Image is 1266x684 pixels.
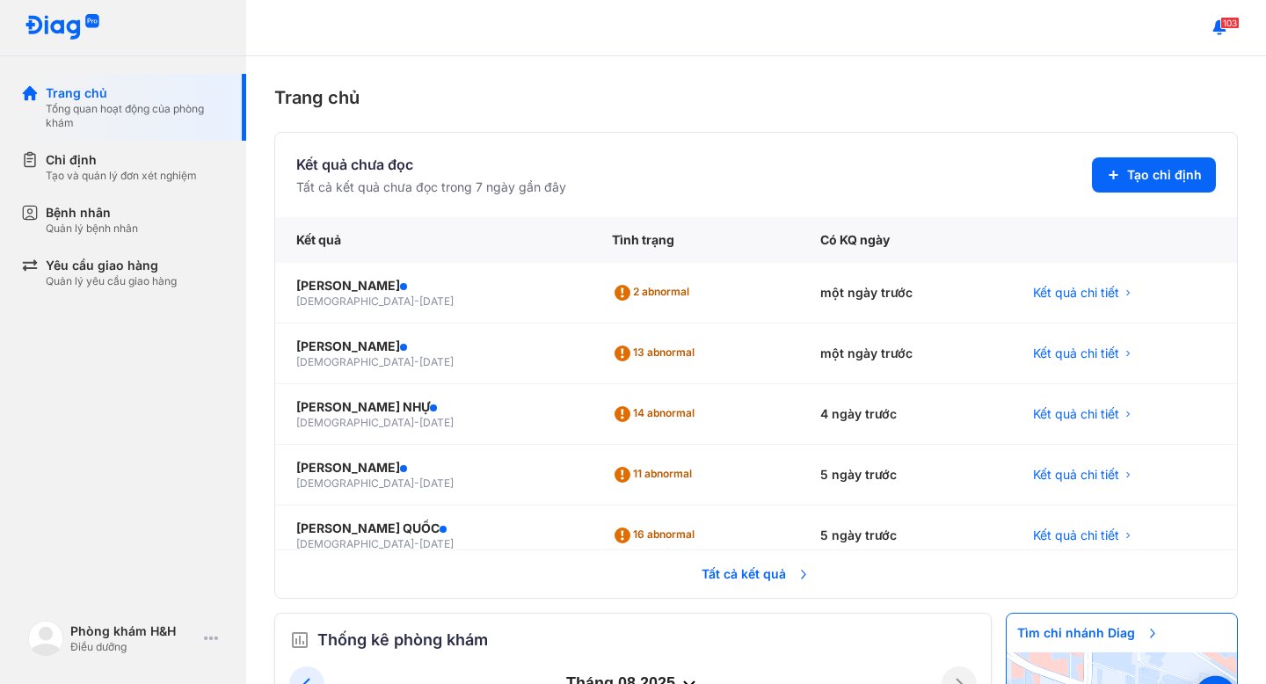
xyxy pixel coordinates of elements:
span: [DATE] [419,537,454,550]
div: 16 abnormal [612,521,702,549]
span: Tạo chỉ định [1127,166,1202,184]
div: Tạo và quản lý đơn xét nghiệm [46,169,197,183]
span: Kết quả chi tiết [1033,284,1119,302]
span: [DATE] [419,477,454,490]
div: Có KQ ngày [799,217,1012,263]
span: Tìm chi nhánh Diag [1007,614,1170,652]
div: 5 ngày trước [799,506,1012,566]
div: Điều dưỡng [70,640,197,654]
div: 11 abnormal [612,461,699,489]
span: [DEMOGRAPHIC_DATA] [296,355,414,368]
div: 14 abnormal [612,400,702,428]
span: Kết quả chi tiết [1033,345,1119,362]
span: - [414,477,419,490]
span: Thống kê phòng khám [317,628,488,652]
button: Tạo chỉ định [1092,157,1216,193]
span: - [414,295,419,308]
span: Kết quả chi tiết [1033,466,1119,484]
div: 4 ngày trước [799,384,1012,445]
span: [DATE] [419,295,454,308]
div: Trang chủ [46,84,225,102]
div: 5 ngày trước [799,445,1012,506]
span: [DEMOGRAPHIC_DATA] [296,477,414,490]
span: - [414,416,419,429]
img: order.5a6da16c.svg [289,629,310,651]
div: 2 abnormal [612,279,696,307]
span: [DEMOGRAPHIC_DATA] [296,295,414,308]
span: [DATE] [419,416,454,429]
div: Tổng quan hoạt động của phòng khám [46,102,225,130]
div: một ngày trước [799,263,1012,324]
span: Kết quả chi tiết [1033,527,1119,544]
img: logo [28,621,63,656]
div: [PERSON_NAME] QUỐC [296,520,570,537]
span: Kết quả chi tiết [1033,405,1119,423]
span: [DEMOGRAPHIC_DATA] [296,537,414,550]
div: Trang chủ [274,84,1238,111]
div: Phòng khám H&H [70,622,197,640]
span: Tất cả kết quả [691,555,821,593]
img: logo [25,14,100,41]
div: Kết quả chưa đọc [296,154,566,175]
div: Quản lý yêu cầu giao hàng [46,274,177,288]
div: Tất cả kết quả chưa đọc trong 7 ngày gần đây [296,178,566,196]
span: - [414,355,419,368]
span: 103 [1220,17,1240,29]
div: Yêu cầu giao hàng [46,257,177,274]
div: Kết quả [275,217,591,263]
div: Chỉ định [46,151,197,169]
div: Tình trạng [591,217,799,263]
div: 13 abnormal [612,339,702,367]
div: Bệnh nhân [46,204,138,222]
div: một ngày trước [799,324,1012,384]
div: [PERSON_NAME] [296,277,570,295]
span: - [414,537,419,550]
div: [PERSON_NAME] NHỰ [296,398,570,416]
div: Quản lý bệnh nhân [46,222,138,236]
span: [DATE] [419,355,454,368]
div: [PERSON_NAME] [296,338,570,355]
div: [PERSON_NAME] [296,459,570,477]
span: [DEMOGRAPHIC_DATA] [296,416,414,429]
